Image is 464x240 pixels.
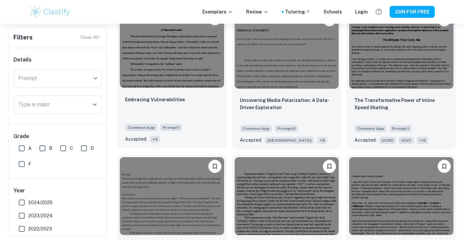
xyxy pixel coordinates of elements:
img: undefined Common App example thumbnail: The Evolution of a Mad Scientist: From A [235,157,339,235]
button: Help and Feedback [373,6,384,17]
p: Uncovering Media Polarization: A Data-Driven Exploration [240,97,334,111]
button: Please log in to bookmark exemplars [323,160,336,173]
span: + 9 [317,137,327,144]
img: undefined Common App example thumbnail: Uncovering Media Polarization: A Data-Dr [235,11,339,88]
span: C [70,145,73,152]
span: A [28,145,32,152]
a: Please log in to bookmark exemplarsEmbracing VulnerabilitiesCommon AppPrompt1Accepted:+6 [117,8,227,149]
p: The Transformative Power of Inline Speed Skating [354,97,448,111]
a: Please log in to bookmark exemplarsUncovering Media Polarization: A Data-Driven ExplorationCommon... [232,8,342,149]
img: Clastify logo [29,5,71,18]
img: undefined Common App example thumbnail: The Transformative Power of Inline Speed [349,11,453,88]
span: UIUC [399,137,414,144]
a: Schools [323,8,342,15]
h6: Filters [13,33,33,42]
p: Embracing Vulnerabilities [125,96,185,103]
span: UCSD [379,137,396,144]
button: Please log in to bookmark exemplars [208,160,221,173]
img: undefined Common App example thumbnail: The Thrill of Curiosity: From Broken Toa [349,157,453,235]
button: Open [90,100,99,109]
p: Exemplars [202,8,233,15]
button: JOIN FOR FREE [390,6,435,18]
img: undefined Common App example thumbnail: Embracing Vulnerabilities [120,10,224,87]
span: 2024/2025 [28,199,53,206]
span: [GEOGRAPHIC_DATA] [265,137,314,144]
p: Accepted: [354,136,376,144]
span: Common App [354,125,387,132]
span: Common App [125,124,157,131]
p: Accepted: [125,135,147,143]
span: F [28,160,31,168]
h6: Details [13,56,102,64]
span: 2022/2023 [28,225,52,232]
span: Prompt 1 [160,124,182,131]
span: 2023/2024 [28,212,53,219]
a: Tutoring [285,8,310,15]
p: Accepted: [240,136,262,144]
span: D [90,145,94,152]
span: + 6 [150,136,160,143]
span: Prompt 6 [275,125,298,132]
p: Review [246,8,269,15]
span: Common App [240,125,272,132]
img: undefined Common App example thumbnail: Embracing Uncertainty: The Journey to Su [120,157,224,235]
span: + 12 [417,137,428,144]
span: B [49,145,52,152]
span: Prompt 1 [389,125,412,132]
h6: Grade [13,132,102,140]
a: Login [355,8,368,15]
button: Please log in to bookmark exemplars [438,160,451,173]
a: Please log in to bookmark exemplarsThe Transformative Power of Inline Speed SkatingCommon AppProm... [347,8,456,149]
h6: Year [13,187,102,195]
